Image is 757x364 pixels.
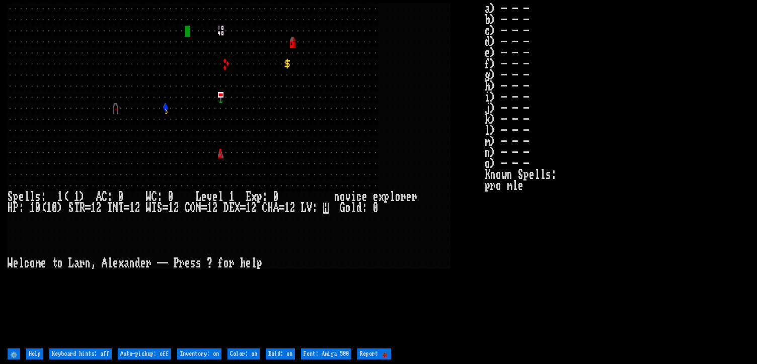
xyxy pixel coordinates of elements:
div: x [378,192,384,203]
div: V [307,203,312,214]
div: X [235,203,240,214]
div: C [185,203,190,214]
div: W [146,192,152,203]
div: e [406,192,412,203]
div: x [251,192,257,203]
div: e [140,258,146,269]
div: 1 [129,203,135,214]
div: L [301,203,307,214]
div: e [41,258,46,269]
div: P [174,258,179,269]
div: ? [207,258,212,269]
input: Inventory: on [177,348,221,359]
div: l [251,258,257,269]
div: W [8,258,13,269]
div: n [129,258,135,269]
div: D [223,203,229,214]
div: 0 [35,203,41,214]
div: L [196,192,201,203]
div: : [312,203,318,214]
div: s [196,258,201,269]
div: P [13,203,19,214]
div: l [19,258,24,269]
div: p [13,192,19,203]
div: o [340,192,345,203]
div: e [212,192,218,203]
div: 2 [135,203,140,214]
div: r [412,192,417,203]
div: t [52,258,57,269]
div: L [68,258,74,269]
div: C [152,192,157,203]
div: v [345,192,351,203]
div: : [19,203,24,214]
div: e [373,192,378,203]
div: e [246,258,251,269]
div: T [74,203,80,214]
div: o [30,258,35,269]
div: C [102,192,107,203]
div: ( [63,192,68,203]
div: l [218,192,223,203]
div: 2 [290,203,295,214]
div: R [80,203,85,214]
div: A [102,258,107,269]
div: a [124,258,129,269]
stats: a) - - - b) - - - c) - - - d) - - - e) - - - f) - - - g) - - - h) - - - i) - - - j) - - - k) - - ... [485,4,749,346]
div: c [356,192,362,203]
div: = [163,203,168,214]
div: 2 [96,203,102,214]
div: E [229,203,235,214]
div: e [185,258,190,269]
div: 0 [273,192,279,203]
div: 1 [57,192,63,203]
div: i [351,192,356,203]
div: 0 [373,203,378,214]
div: l [107,258,113,269]
div: c [24,258,30,269]
div: o [345,203,351,214]
div: = [124,203,129,214]
div: o [395,192,401,203]
div: s [190,258,196,269]
div: l [390,192,395,203]
div: ) [57,203,63,214]
div: v [207,192,212,203]
div: 2 [174,203,179,214]
div: o [223,258,229,269]
div: - [157,258,163,269]
div: 1 [246,203,251,214]
div: N [113,203,118,214]
div: e [13,258,19,269]
div: p [257,192,262,203]
div: r [179,258,185,269]
div: n [334,192,340,203]
div: l [30,192,35,203]
div: e [113,258,118,269]
div: p [257,258,262,269]
input: ⚙️ [8,348,20,359]
div: x [118,258,124,269]
div: W [146,203,152,214]
div: m [35,258,41,269]
div: : [157,192,163,203]
div: 1 [168,203,174,214]
div: 1 [207,203,212,214]
div: 1 [284,203,290,214]
div: , [91,258,96,269]
div: d [135,258,140,269]
div: 1 [91,203,96,214]
div: = [279,203,284,214]
div: : [107,192,113,203]
mark: H [323,203,329,214]
div: S [8,192,13,203]
div: l [351,203,356,214]
div: l [24,192,30,203]
div: O [190,203,196,214]
div: : [41,192,46,203]
div: C [262,203,268,214]
div: S [157,203,163,214]
div: ) [80,192,85,203]
div: e [201,192,207,203]
div: A [96,192,102,203]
